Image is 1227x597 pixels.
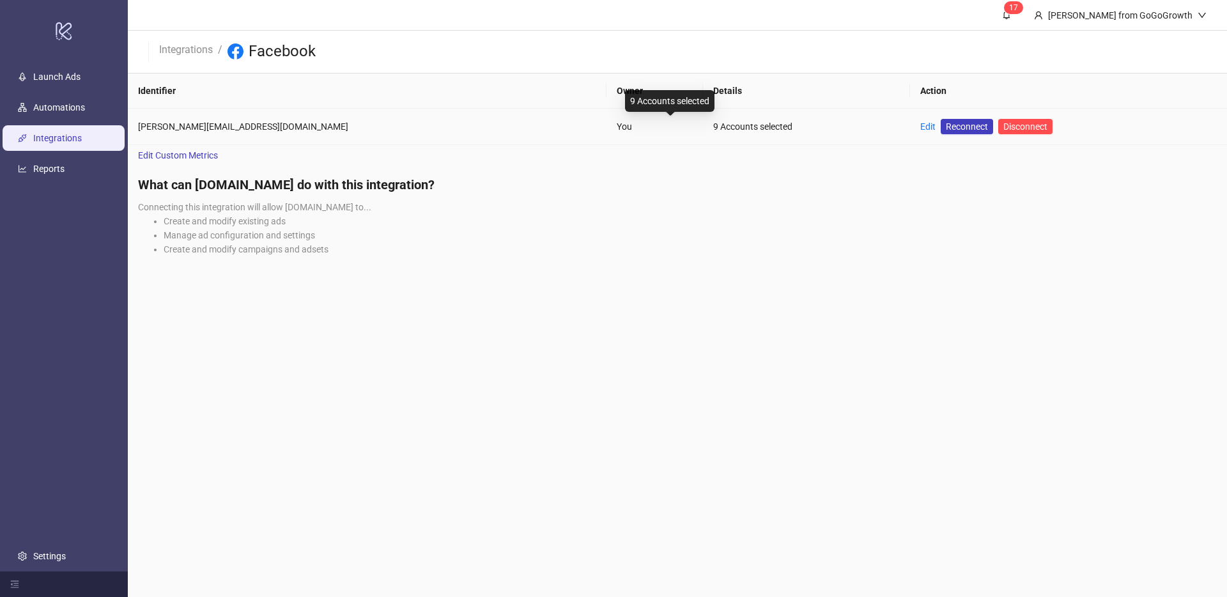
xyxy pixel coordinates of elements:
th: Identifier [128,74,606,109]
span: Disconnect [1003,121,1047,132]
a: Reports [33,164,65,174]
div: [PERSON_NAME] from GoGoGrowth [1043,8,1198,22]
a: Edit [920,121,936,132]
span: user [1034,11,1043,20]
button: Disconnect [998,119,1053,134]
th: Owner [606,74,703,109]
a: Automations [33,102,85,112]
a: Launch Ads [33,72,81,82]
span: Reconnect [946,120,988,134]
a: Integrations [157,42,215,56]
h4: What can [DOMAIN_NAME] do with this integration? [138,176,1217,194]
a: Settings [33,551,66,561]
th: Details [703,74,910,109]
span: 1 [1009,3,1014,12]
sup: 17 [1004,1,1023,14]
a: Edit Custom Metrics [128,145,228,166]
li: Create and modify existing ads [164,214,1217,228]
div: [PERSON_NAME][EMAIL_ADDRESS][DOMAIN_NAME] [138,120,596,134]
span: menu-fold [10,580,19,589]
span: Connecting this integration will allow [DOMAIN_NAME] to... [138,202,371,212]
th: Action [910,74,1227,109]
span: down [1198,11,1207,20]
span: Edit Custom Metrics [138,148,218,162]
div: 9 Accounts selected [625,90,714,112]
span: 7 [1014,3,1018,12]
li: / [218,42,222,62]
a: Reconnect [941,119,993,134]
a: Integrations [33,133,82,143]
li: Create and modify campaigns and adsets [164,242,1217,256]
div: You [617,120,693,134]
span: bell [1002,10,1011,19]
h3: Facebook [249,42,316,62]
div: 9 Accounts selected [713,120,900,134]
li: Manage ad configuration and settings [164,228,1217,242]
